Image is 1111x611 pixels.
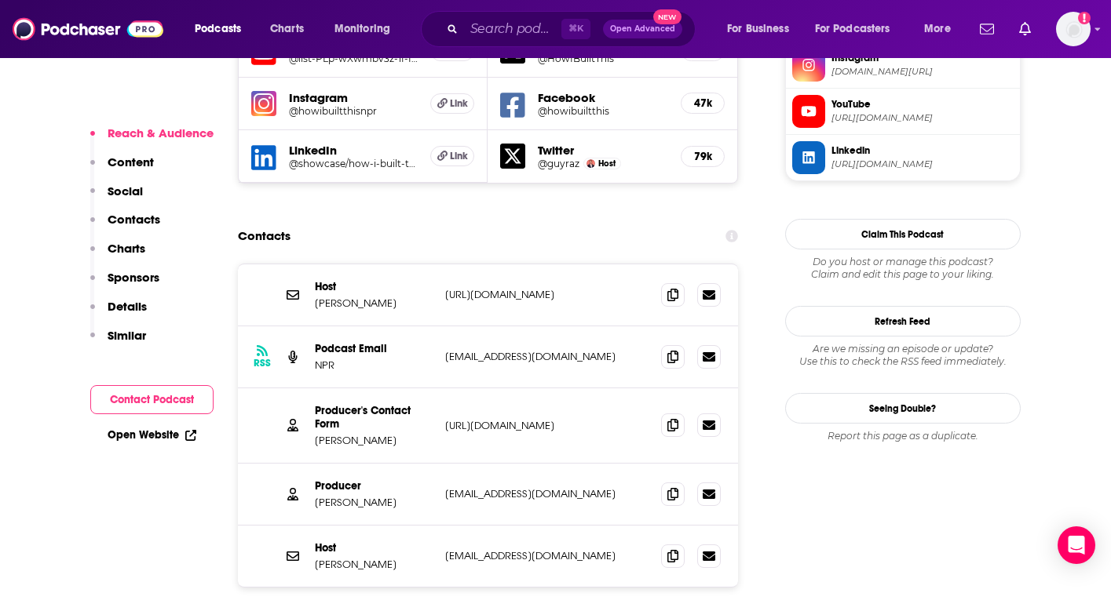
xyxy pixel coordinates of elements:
button: Refresh Feed [785,306,1021,336]
span: Podcasts [195,18,241,40]
button: Contacts [90,212,160,241]
button: Contact Podcast [90,385,214,414]
a: Open Website [108,428,196,442]
a: Link [430,93,474,114]
p: Producer [315,479,433,493]
span: New [653,9,682,24]
h5: Instagram [289,90,418,105]
a: Charts [260,16,313,42]
a: Linkedin[URL][DOMAIN_NAME] [792,141,1014,174]
span: YouTube [831,97,1014,111]
a: YouTube[URL][DOMAIN_NAME] [792,95,1014,128]
input: Search podcasts, credits, & more... [464,16,561,42]
span: For Business [727,18,789,40]
a: Show notifications dropdown [974,16,1000,42]
span: Monitoring [334,18,390,40]
a: @HowIBuiltThis [538,53,668,64]
span: Host [598,158,616,169]
p: [URL][DOMAIN_NAME] [445,288,649,301]
img: Podchaser - Follow, Share and Rate Podcasts [13,14,163,44]
span: Charts [270,18,304,40]
p: [PERSON_NAME] [315,496,433,509]
a: @guyraz [538,158,579,169]
p: Podcast Email [315,342,433,355]
img: iconImage [251,91,276,116]
h3: RSS [254,357,271,369]
span: Link [450,97,468,110]
h5: @list-PLp-wXwmbv3z-1f-IDSSMABEEms7zLHPN [289,53,418,64]
a: @showcase/how-i-built-this/ [289,158,418,169]
a: @howibuiltthisnpr [289,105,418,117]
button: Show profile menu [1056,12,1091,46]
p: Details [108,299,147,314]
p: [PERSON_NAME] [315,434,433,447]
img: Guy Raz [587,159,595,168]
button: Reach & Audience [90,125,214,155]
h5: LinkedIn [289,143,418,158]
a: Link [430,146,474,166]
span: More [924,18,951,40]
p: [PERSON_NAME] [315,296,433,310]
p: [PERSON_NAME] [315,558,433,571]
span: Linkedin [831,144,1014,158]
p: Content [108,155,154,169]
p: Host [315,541,433,555]
span: Link [450,150,468,162]
p: [EMAIL_ADDRESS][DOMAIN_NAME] [445,549,649,562]
p: NPR [315,358,433,372]
svg: Email not verified [1078,12,1091,24]
a: Instagram[DOMAIN_NAME][URL] [792,49,1014,82]
h2: Contacts [238,221,291,251]
button: Sponsors [90,270,159,299]
h5: Twitter [538,143,668,158]
button: open menu [323,16,411,42]
span: https://www.youtube.com/playlist?list=PLp-wXwmbv3z-1f-IDSSMABEEms7zLHPN [831,112,1014,124]
p: Contacts [108,212,160,227]
button: Similar [90,328,146,357]
button: open menu [716,16,809,42]
img: User Profile [1056,12,1091,46]
p: Host [315,280,433,293]
span: Do you host or manage this podcast? [785,256,1021,268]
h5: 47k [694,96,711,110]
span: For Podcasters [815,18,890,40]
span: Open Advanced [610,25,675,33]
p: [EMAIL_ADDRESS][DOMAIN_NAME] [445,487,649,500]
a: Show notifications dropdown [1013,16,1037,42]
button: Open AdvancedNew [603,20,682,38]
p: Producer's Contact Form [315,404,433,431]
p: [URL][DOMAIN_NAME] [445,419,649,432]
button: open menu [184,16,261,42]
h5: 79k [694,150,711,163]
button: Social [90,184,143,213]
a: Seeing Double? [785,393,1021,424]
div: Are we missing an episode or update? Use this to check the RSS feed immediately. [785,343,1021,368]
button: Content [90,155,154,184]
button: Details [90,299,147,328]
div: Report this page as a duplicate. [785,430,1021,442]
span: https://www.linkedin.com/in/showcase/how-i-built-this/ [831,158,1014,170]
div: Open Intercom Messenger [1058,526,1095,564]
h5: Facebook [538,90,668,105]
span: Logged in as jbarbour [1056,12,1091,46]
p: Social [108,184,143,198]
button: open menu [805,16,913,42]
div: Claim and edit this page to your liking. [785,256,1021,281]
span: instagram.com/howibuiltthisnpr [831,66,1014,78]
p: Similar [108,328,146,343]
p: Reach & Audience [108,125,214,140]
div: Search podcasts, credits, & more... [436,11,711,47]
button: Charts [90,241,145,270]
p: [EMAIL_ADDRESS][DOMAIN_NAME] [445,350,649,363]
a: @howibuiltthis [538,105,668,117]
p: Charts [108,241,145,256]
button: Claim This Podcast [785,219,1021,249]
button: open menu [913,16,970,42]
